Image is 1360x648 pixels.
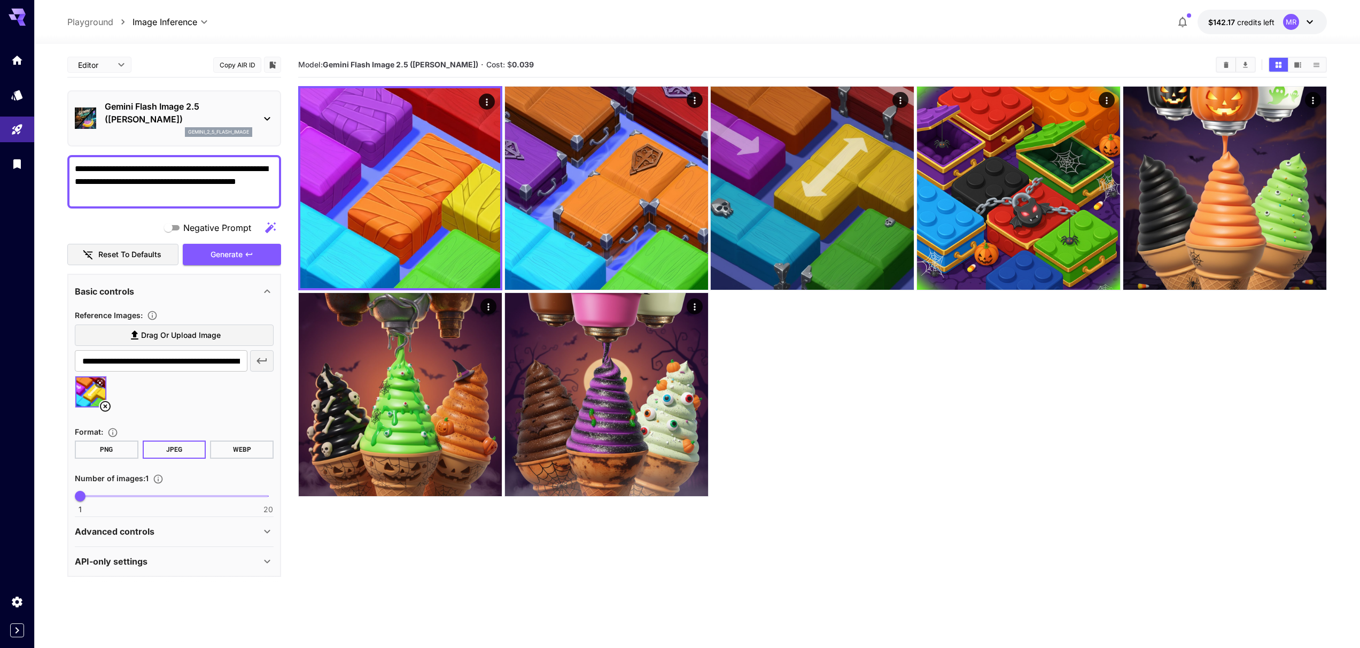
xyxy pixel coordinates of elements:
[103,427,122,438] button: Choose the file format for the output image.
[505,87,708,290] img: Z
[11,88,24,102] div: Models
[75,474,149,483] span: Number of images : 1
[1305,92,1321,108] div: Actions
[10,623,24,637] button: Expand sidebar
[67,16,133,28] nav: breadcrumb
[75,96,274,141] div: Gemini Flash Image 2.5 ([PERSON_NAME])gemini_2_5_flash_image
[687,92,703,108] div: Actions
[1217,58,1235,72] button: Clear All
[299,293,502,496] img: 2Q==
[75,519,274,544] div: Advanced controls
[1123,87,1326,290] img: 2Q==
[11,595,24,608] div: Settings
[75,285,134,298] p: Basic controls
[1208,18,1237,27] span: $142.17
[1237,18,1274,27] span: credits left
[268,58,277,71] button: Add to library
[210,441,274,459] button: WEBP
[1269,58,1288,72] button: Show media in grid view
[211,248,243,261] span: Generate
[479,94,495,110] div: Actions
[75,555,147,568] p: API-only settings
[323,60,478,69] b: Gemini Flash Image 2.5 ([PERSON_NAME])
[687,298,703,314] div: Actions
[75,325,274,346] label: Drag or upload image
[143,310,162,321] button: Upload a reference image to guide the result. This is needed for Image-to-Image or Inpainting. Su...
[893,92,909,108] div: Actions
[1268,57,1327,73] div: Show media in grid viewShow media in video viewShow media in list view
[1216,57,1256,73] div: Clear AllDownload All
[183,221,251,234] span: Negative Prompt
[133,16,197,28] span: Image Inference
[300,88,500,288] img: 2Q==
[75,311,143,320] span: Reference Images :
[1208,17,1274,28] div: $142.17013
[75,549,274,574] div: API-only settings
[298,60,478,69] span: Model:
[75,441,138,459] button: PNG
[78,59,111,71] span: Editor
[11,123,24,136] div: Playground
[75,525,154,538] p: Advanced controls
[213,57,261,73] button: Copy AIR ID
[481,58,484,71] p: ·
[149,474,168,484] button: Specify how many images to generate in a single request. Each image generation will be charged se...
[1099,92,1115,108] div: Actions
[480,298,496,314] div: Actions
[263,504,273,515] span: 20
[143,441,206,459] button: JPEG
[512,60,534,69] b: 0.039
[486,60,534,69] span: Cost: $
[75,279,274,304] div: Basic controls
[141,329,221,342] span: Drag or upload image
[79,504,82,515] span: 1
[1198,10,1327,34] button: $142.17013MR
[917,87,1120,290] img: 9k=
[505,293,708,496] img: 2Q==
[75,427,103,436] span: Format :
[67,16,113,28] a: Playground
[1307,58,1326,72] button: Show media in list view
[183,244,281,266] button: Generate
[711,87,914,290] img: Z
[67,244,178,266] button: Reset to defaults
[11,157,24,171] div: Library
[188,128,249,136] p: gemini_2_5_flash_image
[1288,58,1307,72] button: Show media in video view
[105,100,252,126] p: Gemini Flash Image 2.5 ([PERSON_NAME])
[11,53,24,67] div: Home
[1236,58,1255,72] button: Download All
[1283,14,1299,30] div: MR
